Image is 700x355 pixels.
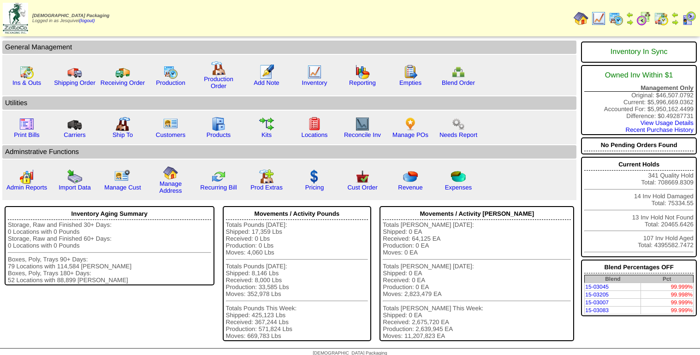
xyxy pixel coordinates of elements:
div: No Pending Orders Found [584,139,694,151]
a: Products [207,131,231,138]
img: calendarblend.gif [636,11,651,26]
a: Carriers [64,131,85,138]
img: truck.gif [67,65,82,79]
a: Manage Cust [104,184,141,191]
img: cabinet.gif [211,117,226,131]
span: Logged in as Jesquivel [32,13,109,24]
a: Cust Order [347,184,377,191]
a: Admin Reports [6,184,47,191]
img: graph2.png [19,169,34,184]
a: Print Bills [14,131,40,138]
img: arrowright.gif [671,18,679,26]
img: cust_order.png [355,169,370,184]
a: 15-03205 [585,291,609,298]
div: Current Holds [584,159,694,171]
img: calendarinout.gif [654,11,669,26]
img: calendarcustomer.gif [682,11,696,26]
div: Movements / Activity [PERSON_NAME] [383,208,571,220]
a: Manage POs [392,131,428,138]
td: 99.999% [641,283,693,291]
img: import.gif [67,169,82,184]
td: 99.998% [641,291,693,299]
td: Utilities [2,96,576,110]
div: Blend Percentages OFF [584,261,694,273]
img: line_graph.gif [591,11,606,26]
img: graph.gif [355,65,370,79]
div: Original: $46,507.0792 Current: $5,996,669.0362 Accounted For: $5,950,162.4499 Difference: $0.492... [581,65,697,135]
a: Kits [261,131,272,138]
img: invoice2.gif [19,117,34,131]
td: 99.999% [641,299,693,307]
img: workorder.gif [403,65,418,79]
img: prodextras.gif [259,169,274,184]
img: home.gif [163,166,178,180]
img: pie_chart.png [403,169,418,184]
a: Revenue [398,184,422,191]
a: Add Note [254,79,279,86]
a: Pricing [305,184,324,191]
img: factory.gif [211,61,226,76]
a: Reconcile Inv [344,131,381,138]
a: Reporting [349,79,376,86]
a: Customers [156,131,185,138]
div: Storage, Raw and Finished 30+ Days: 0 Locations with 0 Pounds Storage, Raw and Finished 60+ Days:... [8,221,211,284]
img: home.gif [574,11,588,26]
div: Totals Pounds [DATE]: Shipped: 17,359 Lbs Received: 0 Lbs Production: 0 Lbs Moves: 4,060 Lbs Tota... [226,221,368,339]
img: arrowleft.gif [671,11,679,18]
img: managecust.png [114,169,131,184]
a: Ins & Outs [12,79,41,86]
th: Pct [641,275,693,283]
a: 15-03083 [585,307,609,314]
a: Recurring Bill [200,184,237,191]
img: calendarprod.gif [163,65,178,79]
a: Locations [301,131,327,138]
a: Production [156,79,185,86]
img: locations.gif [307,117,322,131]
div: Inventory Aging Summary [8,208,211,220]
img: dollar.gif [307,169,322,184]
a: Manage Address [160,180,182,194]
img: calendarinout.gif [19,65,34,79]
a: Receiving Order [101,79,145,86]
a: Blend Order [442,79,475,86]
img: po.png [403,117,418,131]
div: Totals [PERSON_NAME] [DATE]: Shipped: 0 EA Received: 64,125 EA Production: 0 EA Moves: 0 EA Total... [383,221,571,339]
a: Recent Purchase History [626,126,694,133]
a: Shipping Order [54,79,95,86]
td: Adminstrative Functions [2,145,576,159]
img: line_graph.gif [307,65,322,79]
img: pie_chart2.png [451,169,466,184]
td: General Management [2,41,576,54]
a: View Usage Details [641,119,694,126]
img: arrowright.gif [626,18,634,26]
a: Prod Extras [250,184,283,191]
span: [DEMOGRAPHIC_DATA] Packaging [32,13,109,18]
a: Empties [399,79,421,86]
img: network.png [451,65,466,79]
a: 15-03007 [585,299,609,306]
img: zoroco-logo-small.webp [3,3,28,34]
a: Ship To [113,131,133,138]
a: Expenses [445,184,472,191]
img: factory2.gif [115,117,130,131]
a: 15-03045 [585,284,609,290]
a: Inventory [302,79,327,86]
img: orders.gif [259,65,274,79]
td: 99.999% [641,307,693,314]
img: customers.gif [163,117,178,131]
img: calendarprod.gif [609,11,623,26]
a: Import Data [59,184,91,191]
div: 341 Quality Hold Total: 708669.8309 14 Inv Hold Damaged Total: 75334.55 13 Inv Hold Not Found Tot... [581,157,697,257]
img: truck3.gif [67,117,82,131]
img: line_graph2.gif [355,117,370,131]
img: arrowleft.gif [626,11,634,18]
img: reconcile.gif [211,169,226,184]
img: workflow.gif [259,117,274,131]
a: Needs Report [439,131,477,138]
div: Management Only [584,84,694,92]
a: Production Order [204,76,233,89]
div: Owned Inv Within $1 [584,67,694,84]
a: (logout) [79,18,95,24]
img: truck2.gif [115,65,130,79]
img: workflow.png [451,117,466,131]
